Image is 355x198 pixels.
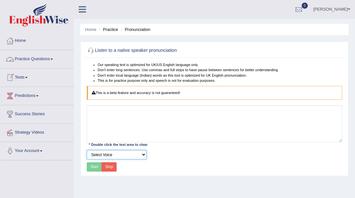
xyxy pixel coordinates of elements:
li: Practice [97,26,118,33]
span: 0 [302,3,308,9]
a: Predictions [0,87,74,103]
h2: Listen to a native speaker pronunciation [87,46,245,55]
a: Practice Questions [0,50,74,66]
a: Tests [0,69,74,85]
a: Your Account [0,142,74,158]
button: Stop [102,162,117,172]
div: This is a beta feature and accuracy is not guaranteed! [87,86,342,100]
a: Home [85,27,96,32]
div: * Double click the text area to clear [87,142,150,148]
li: This is for practice purpose only and speech is not for evaluation purposes. [98,78,342,83]
a: Home [0,32,74,48]
a: Success Stories [0,105,74,121]
a: Strategy Videos [0,124,74,140]
li: Pronunciation [119,26,150,33]
li: Our speaking test is optimized for UK/US English language only. [98,62,342,67]
li: Don't enter long sentences. Use commas and full stops to have pause between sentences for better ... [98,67,342,72]
li: Don't enter local language (Indian) words as this tool is optimized for UK English pronunciation. [98,73,342,78]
